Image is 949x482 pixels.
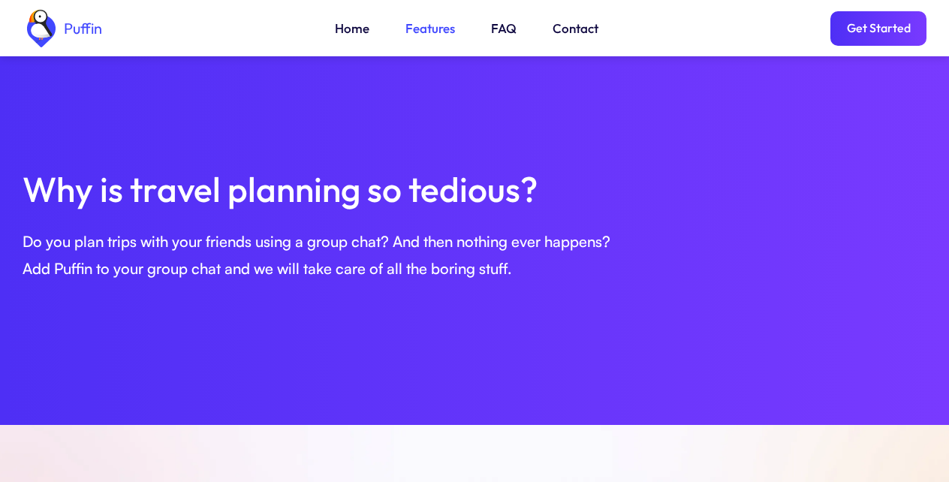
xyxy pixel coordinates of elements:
[553,19,598,38] a: Contact
[60,21,102,36] div: Puffin
[405,19,455,38] a: Features
[23,10,102,47] a: home
[335,19,369,38] a: Home
[830,11,926,46] a: Get Started
[23,228,926,282] div: Do you plan trips with your friends using a group chat? And then nothing ever happens? Add Puffin...
[23,165,926,213] h2: Why is travel planning so tedious?
[491,19,517,38] a: FAQ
